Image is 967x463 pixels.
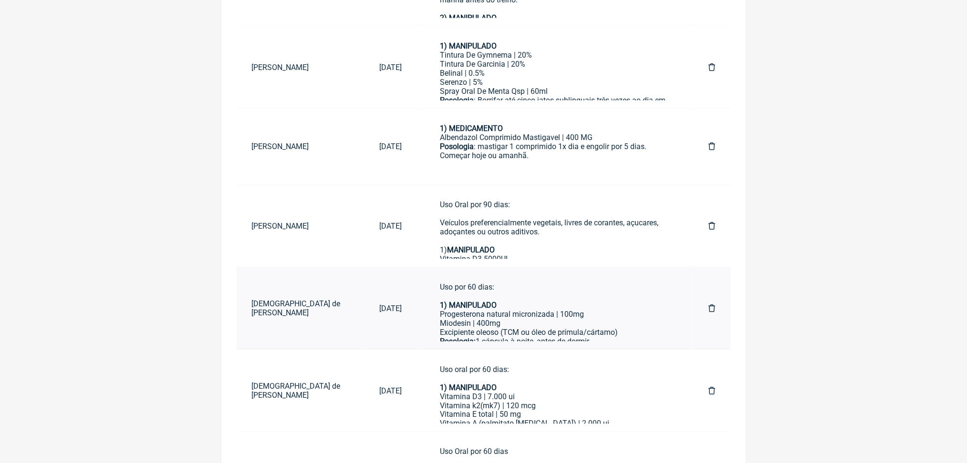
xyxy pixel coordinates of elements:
strong: Posologia [440,96,474,105]
div: Spray Oral De Menta Qsp | 60ml [440,87,670,96]
strong: MANIPULADO [447,245,495,254]
div: Vitamina E total | 50 mg [440,410,670,419]
div: Tintura De Gymnema | 20% [440,50,670,60]
a: [DEMOGRAPHIC_DATA] de [PERSON_NAME] [237,374,364,407]
a: [DATE] [364,296,417,321]
div: Vitamina D3 | 7.000 ui [440,392,670,401]
strong: 1) MEDICAMENTO [440,124,503,133]
a: [DATE] [364,55,417,80]
div: Uso Oral por 90 dias: Veículos preferencialmente vegetais, livres de corantes, açucares, adoçante... [440,200,670,236]
div: Uso por 60 dias: Progesterona natural micronizada | 100mg Miodesin | 400mg Excipiente oleoso (TCM... [440,282,670,364]
div: : mastigar 1 comprimido 1x dia e engolir por 5 dias. Começar hoje ou amanhã. [440,142,670,169]
a: [DATE] [364,379,417,403]
div: Tintura De Garcinia | 20% [440,60,670,69]
a: [DATE] [364,134,417,159]
div: : Borrifar até cinco jatos sublinguais três vezes ao dia em caso de compulsão alimentar por 30 dias. [440,96,670,123]
a: [PERSON_NAME] [237,134,364,159]
a: [PERSON_NAME] [237,214,364,238]
strong: 1) MANIPULADO [440,383,497,392]
div: Uso oral por 60 dias: [440,365,670,383]
strong: 2) MANIPULADO [440,13,497,22]
a: [PERSON_NAME] [237,55,364,80]
div: Vitamina A (palmitato [MEDICAL_DATA]) | 2.000 ui Excipiente | cápsula oleosa TCM ou óleo de abacate [440,419,670,437]
strong: 1) MANIPULADO [440,301,497,310]
div: Albendazol Comprimido Mastigavel | 400 MG [440,133,670,142]
strong: Posologia: [440,337,476,346]
strong: Posologia [440,142,474,151]
div: Serenzo | 5% [440,78,670,87]
a: [DEMOGRAPHIC_DATA] de [PERSON_NAME] [237,292,364,325]
a: Uso oral por 60 dias: 1) MANIPULADOVitamina D3 | 7.000 uiVitamina k2(mk7) | 120 mcgVitamina E tot... [425,357,686,424]
a: 1) MEDICAMENTOAlbendazol Comprimido Mastigavel | 400 MGPosologia: mastigar 1 comprimido 1x dia e ... [425,116,686,177]
div: Belinal | 0.5% [440,69,670,78]
div: 1) Vitamina D3 5000UI Vitamina E 100UI Vit K2 Mk7 50mcg Vit A 2000UI Veículo lipossolúvel. Tomar ... [440,236,670,318]
a: Uso por 60 dias:1) MANIPULADOProgesterona natural micronizada | 100mgMiodesin | 400mgExcipiente o... [425,275,686,342]
a: [DATE] [364,214,417,238]
a: Uso Oral por 90 dias:Veículos preferencialmente vegetais, livres de corantes, açucares, adoçantes... [425,192,686,259]
strong: 1) MANIPULADO [440,41,497,50]
a: 1) MANIPULADOTintura De Gymnema | 20%Tintura De Garcinia | 20%Belinal | 0.5%Serenzo | 5%Spray Ora... [425,34,686,101]
div: Vitamina k2(mk7) | 120 mcg [440,401,670,410]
